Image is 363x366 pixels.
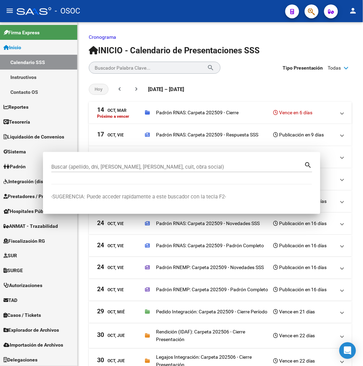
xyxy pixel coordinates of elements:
[328,64,341,72] span: Todas
[3,148,26,155] span: Sistema
[156,109,239,116] p: Padrón RNAS: Carpeta 202509 - Cierre
[148,86,184,93] span: [DATE] – [DATE]
[273,263,327,273] h3: Publicación en 16 días
[3,29,40,36] span: Firma Express
[3,312,41,319] span: Casos / Tickets
[97,131,104,137] span: 17
[51,193,312,201] p: -SUGERENCIA: Puede acceder rapidamente a este buscador con la tecla F2-
[97,332,104,338] span: 30
[3,356,37,364] span: Delegaciones
[207,63,215,72] mat-icon: search
[97,309,104,315] span: 29
[97,220,124,227] div: Oct, Vie
[3,267,23,275] span: SURGE
[97,264,124,271] div: Oct, Vie
[3,178,68,185] span: Integración (discapacidad)
[97,242,124,249] div: Oct, Vie
[339,342,356,359] div: Open Intercom Messenger
[3,222,58,230] span: ANMAT - Trazabilidad
[3,163,26,170] span: Padrón
[97,107,104,113] span: 14
[3,207,54,215] span: Hospitales Públicos
[97,286,124,294] div: Oct, Vie
[97,286,104,293] span: 24
[283,64,323,72] span: Tipo Presentación
[156,328,269,343] p: Rendición (IDAF): Carpeta 202506 - Cierre Presentación
[55,3,80,19] span: - OSOC
[273,307,315,317] h3: Vence en 21 días
[3,133,64,141] span: Liquidación de Convenios
[273,331,315,341] h3: Vence en 22 días
[273,218,327,228] h3: Publicación en 16 días
[3,118,30,126] span: Tesorería
[156,264,264,271] p: Padrón RNEMP: Carpeta 202509 - Novedades SSS
[156,242,264,249] p: Padrón RNAS: Carpeta 202509 - Padrón Completo
[3,327,59,334] span: Explorador de Archivos
[97,114,129,119] p: Próximo a vencer
[156,220,260,227] p: Padrón RNAS: Carpeta 202509 - Novedades SSS
[89,34,116,40] a: Cronograma
[3,297,17,304] span: TAD
[97,107,127,114] div: Oct, Mar
[89,46,260,55] span: INICIO - Calendario de Presentaciones SSS
[3,44,21,51] span: Inicio
[3,252,17,260] span: SUR
[273,356,315,366] h3: Vence en 22 días
[273,108,312,117] h3: Vence en 6 días
[273,130,324,140] h3: Publicación en 9 días
[304,160,312,169] mat-icon: search
[133,86,140,92] mat-icon: chevron_right
[3,103,28,111] span: Reportes
[97,357,125,365] div: Oct, Jue
[97,131,124,139] div: Oct, Vie
[6,7,14,15] mat-icon: menu
[3,193,67,200] span: Prestadores / Proveedores
[3,341,63,349] span: Importación de Archivos
[97,357,104,364] span: 30
[3,282,42,289] span: Autorizaciones
[3,237,45,245] span: Fiscalización RG
[97,220,104,226] span: 24
[89,84,109,95] button: Hoy
[97,332,125,339] div: Oct, Jue
[273,241,327,250] h3: Publicación en 16 días
[349,7,357,15] mat-icon: person
[97,264,104,270] span: 24
[156,131,258,139] p: Padrón RNAS: Carpeta 202509 - Respuesta SSS
[156,286,268,294] p: Padrón RNEMP: Carpeta 202509 - Padrón Completo
[97,242,104,248] span: 24
[97,309,125,316] div: Oct, Mié
[116,86,123,92] mat-icon: chevron_left
[273,285,327,295] h3: Publicación en 16 días
[156,308,267,316] p: Pedido Integración: Carpeta 202509 - Cierre Período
